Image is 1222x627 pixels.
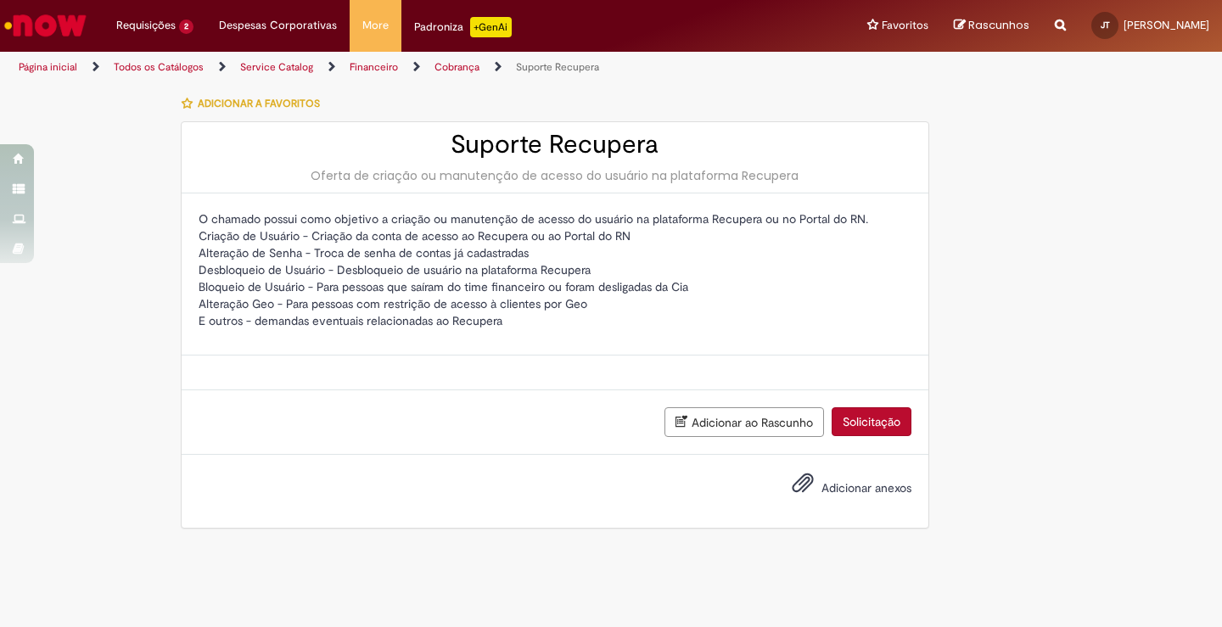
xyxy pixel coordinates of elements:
[114,60,204,74] a: Todos os Catálogos
[362,17,389,34] span: More
[664,407,824,437] button: Adicionar ao Rascunho
[1124,18,1209,32] span: [PERSON_NAME]
[199,167,911,184] div: Oferta de criação ou manutenção de acesso do usuário na plataforma Recupera
[181,86,329,121] button: Adicionar a Favoritos
[179,20,193,34] span: 2
[954,18,1029,34] a: Rascunhos
[434,60,479,74] a: Cobrança
[116,17,176,34] span: Requisições
[198,97,320,110] span: Adicionar a Favoritos
[788,467,818,507] button: Adicionar anexos
[13,52,802,83] ul: Trilhas de página
[19,60,77,74] a: Página inicial
[240,60,313,74] a: Service Catalog
[832,407,911,436] button: Solicitação
[516,60,599,74] a: Suporte Recupera
[414,17,512,37] div: Padroniza
[470,17,512,37] p: +GenAi
[199,131,911,159] h2: Suporte Recupera
[2,8,89,42] img: ServiceNow
[821,480,911,495] span: Adicionar anexos
[350,60,398,74] a: Financeiro
[882,17,928,34] span: Favoritos
[219,17,337,34] span: Despesas Corporativas
[1101,20,1110,31] span: JT
[199,210,911,329] p: O chamado possui como objetivo a criação ou manutenção de acesso do usuário na plataforma Recuper...
[968,17,1029,33] span: Rascunhos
